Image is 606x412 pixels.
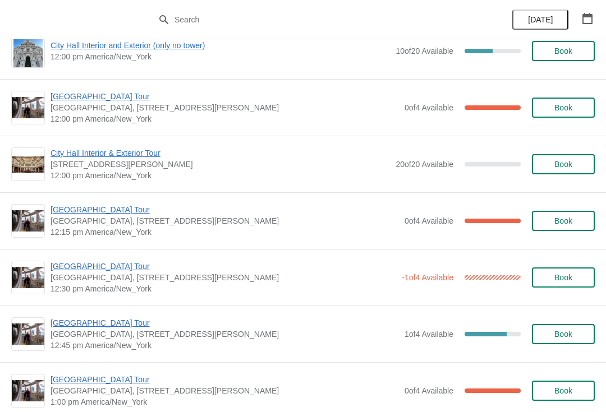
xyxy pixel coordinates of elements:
[50,159,390,170] span: [STREET_ADDRESS][PERSON_NAME]
[12,97,44,119] img: City Hall Tower Tour | City Hall Visitor Center, 1400 John F Kennedy Boulevard Suite 121, Philade...
[12,156,44,173] img: City Hall Interior & Exterior Tour | 1400 John F Kennedy Boulevard, Suite 121, Philadelphia, PA, ...
[405,103,453,112] span: 0 of 4 Available
[50,147,390,159] span: City Hall Interior & Exterior Tour
[50,215,399,226] span: [GEOGRAPHIC_DATA], [STREET_ADDRESS][PERSON_NAME]
[174,10,454,30] input: Search
[50,385,399,396] span: [GEOGRAPHIC_DATA], [STREET_ADDRESS][PERSON_NAME]
[12,210,44,232] img: City Hall Tower Tour | City Hall Visitor Center, 1400 John F Kennedy Boulevard Suite 121, Philade...
[405,330,453,339] span: 1 of 4 Available
[532,324,595,344] button: Book
[554,47,572,55] span: Book
[12,380,44,402] img: City Hall Tower Tour | City Hall Visitor Center, 1400 John F Kennedy Boulevard Suite 121, Philade...
[13,35,43,67] img: City Hall Interior and Exterior (only no tower) | | 12:00 pm America/New_York
[50,102,399,113] span: [GEOGRAPHIC_DATA], [STREET_ADDRESS][PERSON_NAME]
[50,113,399,124] span: 12:00 pm America/New_York
[50,204,399,215] span: [GEOGRAPHIC_DATA] Tour
[532,41,595,61] button: Book
[50,317,399,328] span: [GEOGRAPHIC_DATA] Tour
[402,273,453,282] span: -1 of 4 Available
[50,340,399,351] span: 12:45 pm America/New_York
[50,261,396,272] span: [GEOGRAPHIC_DATA] Tour
[554,386,572,395] span: Book
[396,47,453,55] span: 10 of 20 Available
[50,328,399,340] span: [GEOGRAPHIC_DATA], [STREET_ADDRESS][PERSON_NAME]
[532,211,595,231] button: Book
[532,154,595,174] button: Book
[554,160,572,169] span: Book
[12,323,44,345] img: City Hall Tower Tour | City Hall Visitor Center, 1400 John F Kennedy Boulevard Suite 121, Philade...
[50,91,399,102] span: [GEOGRAPHIC_DATA] Tour
[12,267,44,289] img: City Hall Tower Tour | City Hall Visitor Center, 1400 John F Kennedy Boulevard Suite 121, Philade...
[554,330,572,339] span: Book
[532,267,595,288] button: Book
[532,381,595,401] button: Book
[532,98,595,118] button: Book
[50,226,399,238] span: 12:15 pm America/New_York
[50,51,390,62] span: 12:00 pm America/New_York
[50,283,396,294] span: 12:30 pm America/New_York
[50,40,390,51] span: City Hall Interior and Exterior (only no tower)
[528,15,553,24] span: [DATE]
[554,216,572,225] span: Book
[554,103,572,112] span: Book
[405,386,453,395] span: 0 of 4 Available
[512,10,568,30] button: [DATE]
[396,160,453,169] span: 20 of 20 Available
[50,374,399,385] span: [GEOGRAPHIC_DATA] Tour
[50,170,390,181] span: 12:00 pm America/New_York
[50,396,399,408] span: 1:00 pm America/New_York
[50,272,396,283] span: [GEOGRAPHIC_DATA], [STREET_ADDRESS][PERSON_NAME]
[554,273,572,282] span: Book
[405,216,453,225] span: 0 of 4 Available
